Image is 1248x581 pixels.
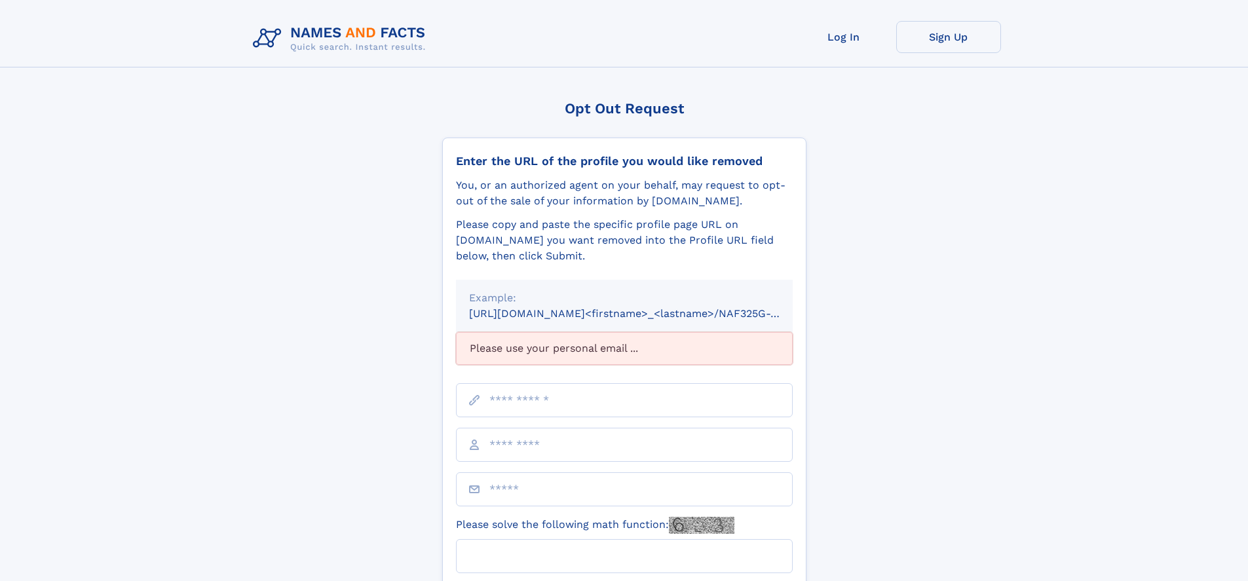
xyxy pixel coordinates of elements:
div: Opt Out Request [442,100,806,117]
a: Sign Up [896,21,1001,53]
img: Logo Names and Facts [248,21,436,56]
div: Example: [469,290,780,306]
div: You, or an authorized agent on your behalf, may request to opt-out of the sale of your informatio... [456,178,793,209]
div: Please copy and paste the specific profile page URL on [DOMAIN_NAME] you want removed into the Pr... [456,217,793,264]
a: Log In [791,21,896,53]
label: Please solve the following math function: [456,517,734,534]
div: Enter the URL of the profile you would like removed [456,154,793,168]
small: [URL][DOMAIN_NAME]<firstname>_<lastname>/NAF325G-xxxxxxxx [469,307,818,320]
div: Please use your personal email ... [456,332,793,365]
